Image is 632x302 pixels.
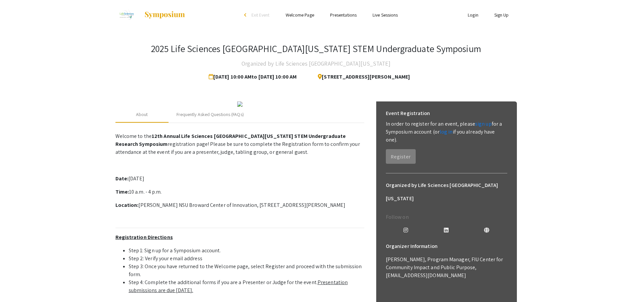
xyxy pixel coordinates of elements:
p: In order to register for an event, please for a Symposium account (or if you already have one). [386,120,507,144]
div: Frequently Asked Questions (FAQs) [176,111,244,118]
li: Step 3: Once you have returned to the Welcome page, select Register and proceed with the submissi... [129,263,364,278]
p: [PERSON_NAME], Program Manager, FIU Center for Community Impact and Public Purpose, [EMAIL_ADDRES... [386,256,507,279]
p: Welcome to the registration page! Please be sure to complete the Registration form to confirm you... [115,132,364,156]
h3: 2025 Life Sciences [GEOGRAPHIC_DATA][US_STATE] STEM Undergraduate Symposium [151,43,481,54]
h4: Organized by Life Sciences [GEOGRAPHIC_DATA][US_STATE] [242,57,390,70]
strong: Location: [115,202,139,209]
a: 2025 Life Sciences South Florida STEM Undergraduate Symposium [115,7,186,23]
p: [PERSON_NAME] NSU Broward Center of Innovation, [STREET_ADDRESS][PERSON_NAME] [115,201,364,209]
h6: Organizer Information [386,240,507,253]
span: Exit Event [251,12,270,18]
span: [STREET_ADDRESS][PERSON_NAME] [313,70,410,84]
div: arrow_back_ios [244,13,248,17]
p: [DATE] [115,175,364,183]
img: Symposium by ForagerOne [144,11,185,19]
a: Sign Up [494,12,509,18]
iframe: Chat [5,272,28,297]
strong: Time: [115,188,129,195]
h6: Organized by Life Sciences [GEOGRAPHIC_DATA][US_STATE] [386,179,507,205]
a: Welcome Page [286,12,314,18]
u: Registration Directions [115,234,173,241]
a: Login [468,12,478,18]
p: Follow on [386,213,507,221]
strong: Date: [115,175,129,182]
a: log in [440,128,453,135]
img: 32153a09-f8cb-4114-bf27-cfb6bc84fc69.png [237,101,243,107]
li: Step 2: Verify your email address [129,255,364,263]
a: sign up [475,120,492,127]
h6: Event Registration [386,107,430,120]
a: Live Sessions [373,12,398,18]
strong: 12th Annual Life Sciences [GEOGRAPHIC_DATA][US_STATE] STEM Undergraduate Research Symposium [115,133,346,148]
div: About [136,111,148,118]
li: Step 1: Sign up for a Symposium account. [129,247,364,255]
button: Register [386,149,416,164]
p: 10 a.m. - 4 p.m. [115,188,364,196]
span: [DATE] 10:00 AM to [DATE] 10:00 AM [209,70,299,84]
u: Presentation submissions are due [DATE]. [129,279,348,294]
a: Presentations [330,12,357,18]
li: Step 4: Complete the additional forms if you are a Presenter or Judge for the event. [129,278,364,294]
img: 2025 Life Sciences South Florida STEM Undergraduate Symposium [115,7,138,23]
